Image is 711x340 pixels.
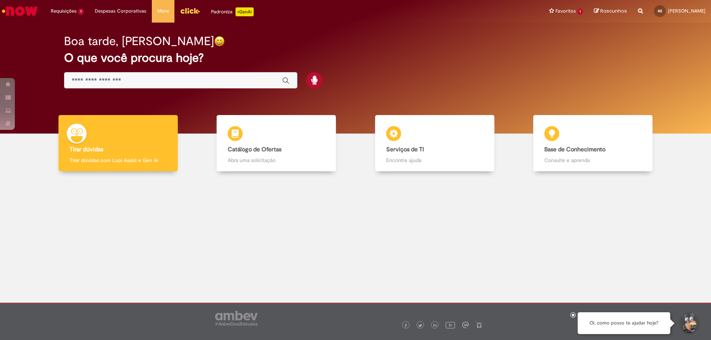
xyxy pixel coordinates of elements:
p: Encontre ajuda [386,156,483,164]
a: Serviços de TI Encontre ajuda [355,115,514,172]
h2: O que você procura hoje? [64,51,647,64]
button: Iniciar Conversa de Suporte [678,312,700,334]
span: [PERSON_NAME] [668,8,705,14]
span: Favoritos [555,7,576,15]
a: Rascunhos [594,8,627,15]
a: Base de Conhecimento Consulte e aprenda [514,115,672,172]
span: AS [658,9,662,13]
img: logo_footer_naosei.png [476,322,483,328]
a: Tirar dúvidas Tirar dúvidas com Lupi Assist e Gen Ai [39,115,197,172]
span: Rascunhos [600,7,627,14]
p: Consulte e aprenda [544,156,641,164]
span: 1 [78,9,84,15]
img: logo_footer_linkedin.png [433,323,437,328]
span: Requisições [51,7,77,15]
b: Tirar dúvidas [70,146,103,153]
p: +GenAi [236,7,254,16]
p: Tirar dúvidas com Lupi Assist e Gen Ai [70,156,167,164]
img: ServiceNow [1,4,39,18]
div: Oi, como posso te ajudar hoje? [578,312,670,334]
img: logo_footer_ambev_rotulo_gray.png [215,311,258,326]
b: Serviços de TI [386,146,424,153]
img: logo_footer_workplace.png [462,322,469,328]
b: Base de Conhecimento [544,146,605,153]
span: 1 [577,9,583,15]
b: Catálogo de Ofertas [228,146,281,153]
span: Despesas Corporativas [95,7,146,15]
p: Abra uma solicitação [228,156,325,164]
a: Catálogo de Ofertas Abra uma solicitação [197,115,356,172]
span: More [157,7,169,15]
img: logo_footer_youtube.png [445,320,455,330]
div: Padroniza [211,7,254,16]
h2: Boa tarde, [PERSON_NAME] [64,35,214,48]
img: happy-face.png [214,36,225,47]
img: logo_footer_facebook.png [404,324,408,327]
img: logo_footer_twitter.png [418,324,422,327]
img: click_logo_yellow_360x200.png [180,5,200,16]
